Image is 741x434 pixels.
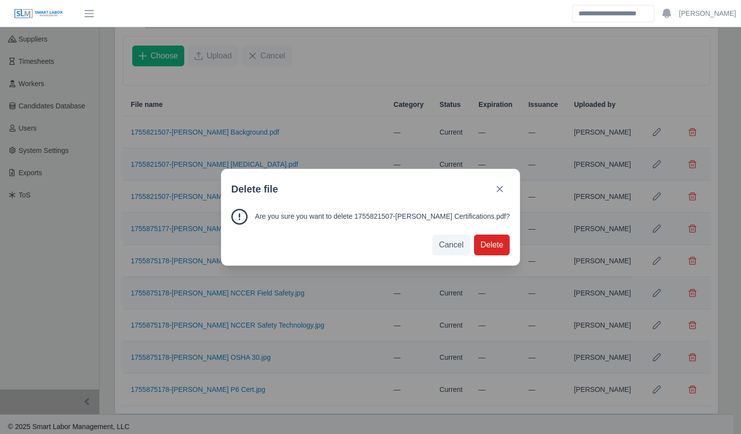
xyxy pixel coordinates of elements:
a: [PERSON_NAME] [679,8,736,19]
button: Delete [474,235,510,255]
img: SLM Logo [14,8,63,19]
span: Delete file [231,182,278,196]
span: Delete [480,239,503,251]
span: Cancel [439,239,464,251]
input: Search [572,5,654,22]
span: Are you sure you want to delete 1755821507-[PERSON_NAME] Certifications.pdf? [255,211,510,222]
button: Cancel [432,235,470,255]
button: Close [490,179,510,199]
